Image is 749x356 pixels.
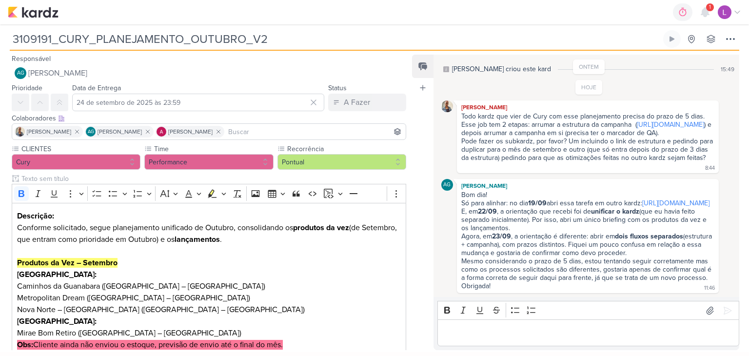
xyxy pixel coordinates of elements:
strong: [GEOGRAPHIC_DATA]: [17,316,97,326]
strong: unificar o kardz [591,207,639,216]
label: Status [328,84,347,92]
mark: Cliente ainda não enviou o estoque, previsão de envio até o final do mês. [17,340,283,350]
div: 8:44 [705,164,715,172]
p: Nova Norte – [GEOGRAPHIC_DATA] ([GEOGRAPHIC_DATA] – [GEOGRAPHIC_DATA]) [17,304,401,316]
div: Todo kardz que vier de Cury com esse planejamento precisa do prazo de 5 dias. Esse job tem 2 etap... [461,112,714,137]
label: Responsável [12,55,51,63]
div: Editor toolbar [437,301,739,320]
label: Recorrência [286,144,406,154]
input: Select a date [72,94,324,111]
div: Agora, em , a orientação é diferente: abrir em (estrutura + campanha), com prazos distintos. Fiqu... [461,232,714,257]
button: A Fazer [328,94,406,111]
div: E, em , a orientação que recebi foi de (que eu havia feito separado inicialmente). Por isso, abri... [461,207,714,232]
strong: 22/09 [478,207,497,216]
p: Metropolitan Dream ([GEOGRAPHIC_DATA] – [GEOGRAPHIC_DATA]) [17,292,401,304]
input: Texto sem título [20,174,406,184]
button: Pontual [277,154,406,170]
img: Iara Santos [15,127,25,137]
div: Mesmo considerando o prazo de 5 dias, estou tentando seguir corretamente mas como os processos so... [461,257,713,290]
div: Aline Gimenez Graciano [86,127,96,137]
div: 11:46 [704,284,715,292]
div: Ligar relógio [668,35,676,43]
strong: produtos da vez [293,223,349,233]
button: Cury [12,154,140,170]
img: Iara Santos [441,100,453,112]
p: Conforme solicitado, segue planejamento unificado de Outubro, consolidando os (de Setembro, que e... [17,210,401,245]
a: [URL][DOMAIN_NAME] [642,199,710,207]
button: Performance [144,154,273,170]
img: Leonardo Cavalcante [718,5,731,19]
strong: 19/09 [528,199,547,207]
div: Bom dia! [461,191,714,199]
div: Pode fazer os subkardz, por favor? Um incluindo o link de estrutura e pedindo para duplicar para ... [461,137,715,162]
p: Mirae Bom Retiro ([GEOGRAPHIC_DATA] – [GEOGRAPHIC_DATA]) [17,327,401,339]
strong: lançamentos [175,235,220,244]
div: [PERSON_NAME] [459,181,717,191]
strong: dois fluxos separados [615,232,683,240]
strong: Produtos da Vez – Setembro [17,258,118,268]
label: CLIENTES [20,144,140,154]
input: Kard Sem Título [10,30,661,48]
div: Editor toolbar [12,184,406,203]
img: kardz.app [8,6,59,18]
p: Caminhos da Guanabara ([GEOGRAPHIC_DATA] – [GEOGRAPHIC_DATA]) [17,280,401,292]
button: AG [PERSON_NAME] [12,64,406,82]
p: AG [443,182,451,188]
span: [PERSON_NAME] [168,127,213,136]
strong: 23/09 [492,232,511,240]
label: Data de Entrega [72,84,121,92]
strong: Descrição: [17,211,54,221]
div: Colaboradores [12,113,406,123]
p: AG [88,130,94,135]
span: 1 [709,3,711,11]
label: Time [153,144,273,154]
img: Alessandra Gomes [157,127,166,137]
p: AG [17,71,24,76]
strong: [GEOGRAPHIC_DATA]: [17,270,97,279]
div: Aline Gimenez Graciano [441,179,453,191]
div: 15:49 [721,65,734,74]
span: [PERSON_NAME] [98,127,142,136]
a: [URL][DOMAIN_NAME] [637,120,704,129]
div: Aline Gimenez Graciano [15,67,26,79]
span: [PERSON_NAME] [27,127,71,136]
label: Prioridade [12,84,42,92]
input: Buscar [226,126,404,138]
div: [PERSON_NAME] criou este kard [452,64,551,74]
div: A Fazer [344,97,370,108]
strong: Obs: [17,340,33,350]
div: Editor editing area: main [437,319,739,346]
span: [PERSON_NAME] [28,67,87,79]
div: Só para alinhar: no dia abri essa tarefa em outro kardz: [461,199,714,207]
div: [PERSON_NAME] [459,102,717,112]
